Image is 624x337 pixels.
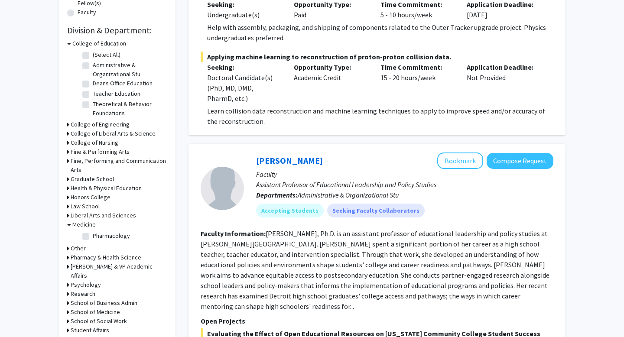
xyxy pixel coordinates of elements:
fg-read-more: [PERSON_NAME], Ph.D. is an assistant professor of educational leadership and policy studies at [P... [201,229,549,311]
a: [PERSON_NAME] [256,155,323,166]
label: Teacher Education [93,89,140,98]
h3: College of Nursing [71,138,118,147]
label: Faculty [78,8,96,17]
h2: Division & Department: [67,25,167,36]
iframe: Chat [6,298,37,331]
h3: Fine & Performing Arts [71,147,130,156]
span: Applying machine learning to reconstruction of proton-proton collision data. [201,52,553,62]
mat-chip: Seeking Faculty Collaborators [327,204,425,217]
button: Compose Request to Stacey Brockman [487,153,553,169]
label: Pharmacology [93,231,130,240]
h3: School of Medicine [71,308,120,317]
h3: College of Engineering [71,120,130,129]
div: Doctoral Candidate(s) (PhD, MD, DMD, PharmD, etc.) [207,72,281,104]
span: Administrative & Organizational Stu [298,191,399,199]
label: (Select All) [93,50,120,59]
h3: College of Liberal Arts & Science [71,129,156,138]
p: Opportunity Type: [294,62,367,72]
mat-chip: Accepting Students [256,204,324,217]
b: Departments: [256,191,298,199]
button: Add Stacey Brockman to Bookmarks [437,152,483,169]
b: Faculty Information: [201,229,266,238]
div: Not Provided [460,62,547,104]
h3: [PERSON_NAME] & VP Academic Affairs [71,262,167,280]
h3: Honors College [71,193,110,202]
h3: Health & Physical Education [71,184,142,193]
p: Learn collision data reconstruction and machine learning techniques to apply to improve speed and... [207,106,553,126]
p: Seeking: [207,62,281,72]
label: Administrative & Organizational Stu [93,61,165,79]
div: Undergraduate(s) [207,10,281,20]
p: Assistant Professor of Educational Leadership and Policy Studies [256,179,553,190]
p: Help with assembly, packaging, and shipping of components related to the Outer Tracker upgrade pr... [207,22,553,43]
p: Application Deadline: [467,62,540,72]
h3: Fine, Performing and Communication Arts [71,156,167,175]
div: 15 - 20 hours/week [374,62,461,104]
h3: Student Affairs [71,326,109,335]
h3: Research [71,289,95,298]
label: Theoretical & Behavior Foundations [93,100,165,118]
h3: Liberal Arts and Sciences [71,211,136,220]
h3: College of Education [72,39,126,48]
h3: Law School [71,202,100,211]
p: Faculty [256,169,553,179]
h3: Other [71,244,86,253]
label: Deans Office Education [93,79,153,88]
p: Open Projects [201,316,553,326]
h3: School of Social Work [71,317,127,326]
p: Time Commitment: [380,62,454,72]
h3: Psychology [71,280,101,289]
h3: Graduate School [71,175,114,184]
h3: Medicine [72,220,96,229]
h3: Pharmacy & Health Science [71,253,141,262]
div: Academic Credit [287,62,374,104]
h3: School of Business Admin [71,298,137,308]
